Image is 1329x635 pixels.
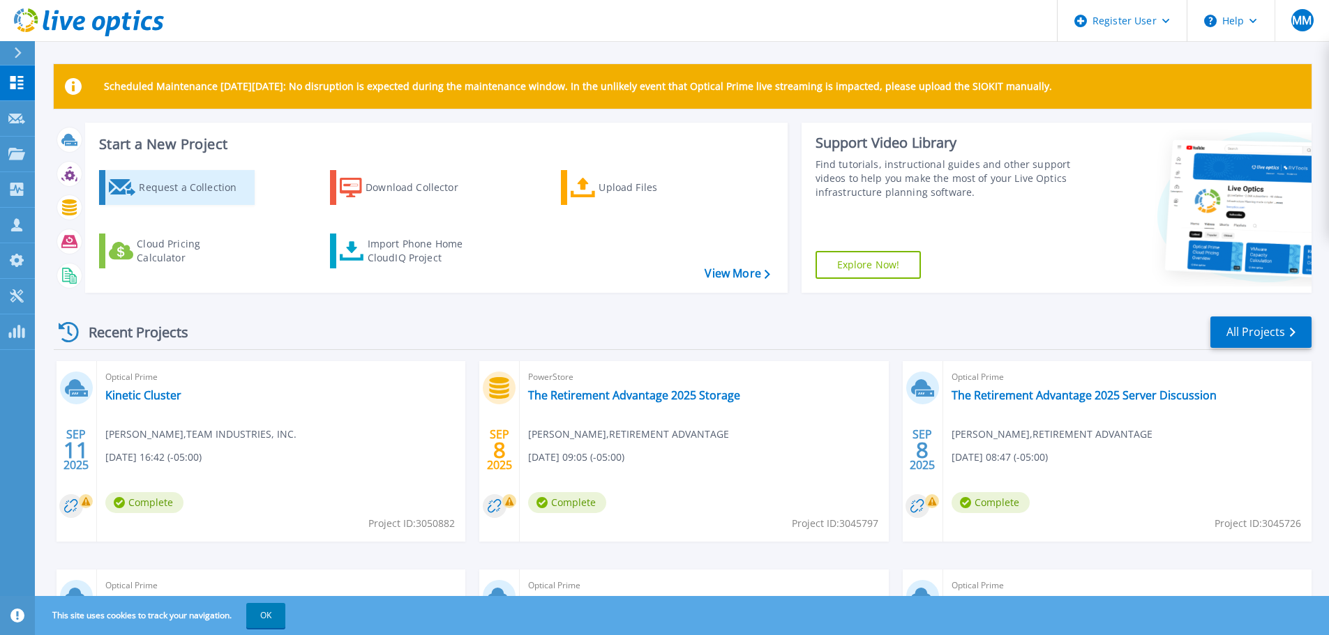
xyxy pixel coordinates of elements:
span: 8 [916,444,929,456]
span: [DATE] 09:05 (-05:00) [528,450,624,465]
span: Project ID: 3050882 [368,516,455,531]
a: View More [705,267,769,280]
span: [DATE] 08:47 (-05:00) [952,450,1048,465]
span: Complete [952,492,1030,513]
div: Recent Projects [54,315,207,349]
span: [PERSON_NAME] , TEAM INDUSTRIES, INC. [105,427,296,442]
button: OK [246,603,285,628]
a: All Projects [1210,316,1312,348]
span: Project ID: 3045726 [1215,516,1301,531]
a: The Retirement Advantage 2025 Server Discussion [952,388,1217,402]
a: Cloud Pricing Calculator [99,234,255,268]
span: PowerStore [528,369,880,385]
span: Optical Prime [952,578,1303,593]
span: Optical Prime [952,369,1303,385]
div: Upload Files [599,174,710,201]
span: Optical Prime [528,578,880,593]
a: Kinetic Cluster [105,388,181,402]
span: Project ID: 3045797 [792,516,878,531]
p: Scheduled Maintenance [DATE][DATE]: No disruption is expected during the maintenance window. In t... [104,81,1052,92]
h3: Start a New Project [99,137,769,152]
span: Complete [528,492,606,513]
a: Download Collector [330,170,486,205]
div: SEP 2025 [63,424,89,475]
span: Optical Prime [105,369,457,385]
a: Upload Files [561,170,716,205]
span: [PERSON_NAME] , RETIREMENT ADVANTAGE [528,427,729,442]
div: SEP 2025 [486,424,513,475]
div: Import Phone Home CloudIQ Project [368,237,476,265]
span: Optical Prime [105,578,457,593]
div: SEP 2025 [909,424,936,475]
a: Request a Collection [99,170,255,205]
span: Complete [105,492,183,513]
span: MM [1292,15,1312,26]
span: [PERSON_NAME] , RETIREMENT ADVANTAGE [952,427,1152,442]
div: Cloud Pricing Calculator [137,237,248,265]
a: Explore Now! [816,251,922,279]
span: This site uses cookies to track your navigation. [38,603,285,628]
div: Support Video Library [816,134,1076,152]
span: 8 [493,444,506,456]
a: The Retirement Advantage 2025 Storage [528,388,740,402]
div: Request a Collection [139,174,250,201]
span: [DATE] 16:42 (-05:00) [105,450,202,465]
div: Download Collector [366,174,477,201]
div: Find tutorials, instructional guides and other support videos to help you make the most of your L... [816,158,1076,199]
span: 11 [63,444,89,456]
